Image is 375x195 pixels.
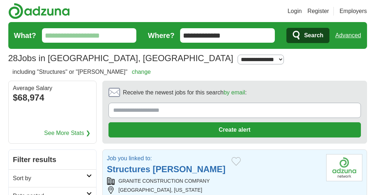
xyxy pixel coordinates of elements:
a: change [132,69,151,75]
div: Average Salary [13,85,92,91]
div: $68,974 [13,91,92,104]
a: Sort by [9,169,96,187]
p: Job you linked to: [107,154,226,163]
h2: Filter results [9,150,96,169]
a: Employers [340,7,367,16]
div: GRANITE CONSTRUCTION COMPANY [107,177,320,185]
strong: Structures [107,164,150,174]
button: Search [286,28,329,43]
a: See More Stats ❯ [44,129,90,137]
a: Structures [PERSON_NAME] [107,164,226,174]
h2: including "Structures" or "[PERSON_NAME]" [13,68,151,76]
h2: Sort by [13,174,86,183]
a: by email [223,89,245,96]
a: Login [287,7,302,16]
h1: Jobs in [GEOGRAPHIC_DATA], [GEOGRAPHIC_DATA] [8,53,233,63]
strong: [PERSON_NAME] [153,164,225,174]
img: Company logo [326,154,362,181]
label: What? [14,30,36,41]
span: 28 [8,52,18,65]
button: Add to favorite jobs [231,157,241,166]
span: Receive the newest jobs for this search : [123,88,247,97]
button: Create alert [108,122,361,137]
a: Advanced [335,28,361,43]
div: [GEOGRAPHIC_DATA], [US_STATE] [107,186,320,194]
span: Search [304,28,323,43]
label: Where? [148,30,174,41]
a: Register [307,7,329,16]
img: Adzuna logo [8,3,70,19]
